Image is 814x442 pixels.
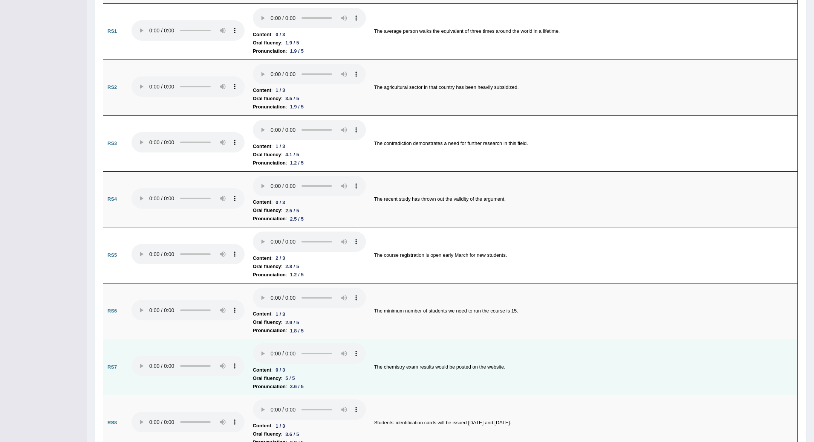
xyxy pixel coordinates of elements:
li: : [253,103,366,111]
td: The chemistry exam results would be posted on the website. [370,339,798,395]
li: : [253,318,366,326]
b: RS3 [107,140,117,146]
b: RS5 [107,252,117,258]
div: 1 / 3 [272,422,288,430]
div: 2.9 / 5 [282,319,302,326]
li: : [253,30,366,39]
td: The average person walks the equivalent of three times around the world in a lifetime. [370,3,798,59]
div: 1.9 / 5 [282,39,302,47]
b: Content [253,254,271,262]
div: 3.6 / 5 [287,383,307,390]
li: : [253,254,366,262]
b: RS7 [107,364,117,370]
div: 1 / 3 [272,86,288,94]
b: Oral fluency [253,151,281,159]
li: : [253,39,366,47]
div: 0 / 3 [272,198,288,206]
b: Content [253,86,271,94]
td: The recent study has thrown out the validity of the argument. [370,171,798,227]
b: Content [253,142,271,151]
li: : [253,215,366,223]
b: Pronunciation [253,159,286,167]
b: RS8 [107,420,117,425]
b: Oral fluency [253,430,281,438]
div: 1 / 3 [272,310,288,318]
b: Oral fluency [253,374,281,383]
b: Content [253,422,271,430]
li: : [253,430,366,438]
b: Pronunciation [253,215,286,223]
div: 2 / 3 [272,254,288,262]
li: : [253,383,366,391]
li: : [253,206,366,215]
td: The course registration is open early March for new students. [370,227,798,283]
b: Oral fluency [253,94,281,103]
b: Content [253,198,271,206]
div: 0 / 3 [272,366,288,374]
td: The minimum number of students we need to run the course is 15. [370,283,798,339]
b: RS2 [107,84,117,90]
div: 1.8 / 5 [287,327,307,335]
li: : [253,310,366,318]
div: 2.8 / 5 [282,262,302,270]
li: : [253,198,366,206]
b: Oral fluency [253,39,281,47]
div: 1.2 / 5 [287,159,307,167]
div: 2.5 / 5 [282,207,302,215]
li: : [253,47,366,55]
li: : [253,142,366,151]
b: Content [253,366,271,374]
b: Pronunciation [253,383,286,391]
li: : [253,271,366,279]
li: : [253,86,366,94]
li: : [253,326,366,335]
b: Oral fluency [253,262,281,271]
div: 4.1 / 5 [282,151,302,159]
li: : [253,159,366,167]
div: 1 / 3 [272,142,288,150]
b: Oral fluency [253,206,281,215]
b: RS6 [107,308,117,314]
b: Content [253,30,271,39]
b: Pronunciation [253,271,286,279]
li: : [253,366,366,374]
b: Pronunciation [253,103,286,111]
li: : [253,151,366,159]
div: 1.2 / 5 [287,271,307,279]
td: The agricultural sector in that country has been heavily subsidized. [370,59,798,116]
b: Content [253,310,271,318]
div: 3.5 / 5 [282,94,302,102]
b: Oral fluency [253,318,281,326]
div: 0 / 3 [272,30,288,38]
li: : [253,374,366,383]
li: : [253,262,366,271]
div: 1.9 / 5 [287,47,307,55]
b: Pronunciation [253,47,286,55]
li: : [253,94,366,103]
b: RS1 [107,28,117,34]
div: 1.9 / 5 [287,103,307,111]
b: RS4 [107,196,117,202]
div: 3.6 / 5 [282,430,302,438]
b: Pronunciation [253,326,286,335]
li: : [253,422,366,430]
div: 5 / 5 [282,374,298,382]
div: 2.5 / 5 [287,215,307,223]
td: The contradiction demonstrates a need for further research in this field. [370,116,798,172]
